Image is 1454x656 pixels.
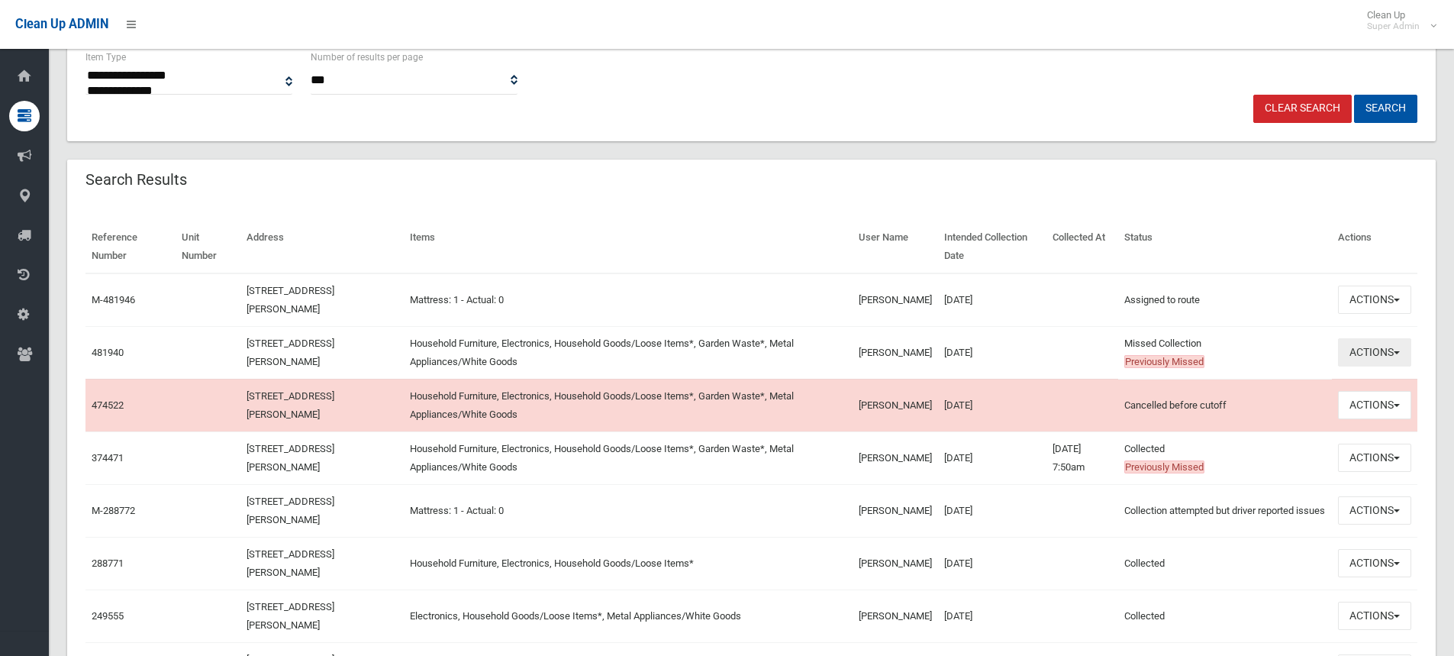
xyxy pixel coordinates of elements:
th: Items [404,221,853,273]
button: Actions [1338,391,1411,419]
td: Cancelled before cutoff [1118,379,1332,431]
button: Actions [1338,338,1411,367]
button: Actions [1338,286,1411,314]
td: Collection attempted but driver reported issues [1118,484,1332,537]
small: Super Admin [1367,21,1420,32]
span: Previously Missed [1124,460,1204,473]
a: 374471 [92,452,124,464]
td: [DATE] [938,537,1047,590]
button: Actions [1338,444,1411,472]
th: Unit Number [176,221,240,273]
td: [PERSON_NAME] [853,273,938,327]
th: Collected At [1046,221,1118,273]
td: Missed Collection [1118,326,1332,379]
th: Address [240,221,404,273]
td: [PERSON_NAME] [853,484,938,537]
th: Actions [1332,221,1417,273]
a: [STREET_ADDRESS][PERSON_NAME] [247,443,334,473]
td: [DATE] [938,326,1047,379]
td: [DATE] [938,590,1047,642]
td: Collected [1118,590,1332,642]
td: Household Furniture, Electronics, Household Goods/Loose Items*, Garden Waste*, Metal Appliances/W... [404,431,853,484]
td: Household Furniture, Electronics, Household Goods/Loose Items*, Garden Waste*, Metal Appliances/W... [404,326,853,379]
span: Clean Up ADMIN [15,17,108,31]
label: Item Type [85,49,126,66]
span: Clean Up [1359,9,1435,32]
td: [DATE] 7:50am [1046,431,1118,484]
a: Clear Search [1253,95,1352,123]
a: [STREET_ADDRESS][PERSON_NAME] [247,338,334,367]
a: M-481946 [92,294,135,305]
td: [DATE] [938,431,1047,484]
th: User Name [853,221,938,273]
a: [STREET_ADDRESS][PERSON_NAME] [247,601,334,631]
td: [PERSON_NAME] [853,590,938,642]
td: [DATE] [938,273,1047,327]
a: [STREET_ADDRESS][PERSON_NAME] [247,548,334,578]
button: Actions [1338,602,1411,630]
a: 249555 [92,610,124,622]
td: [PERSON_NAME] [853,326,938,379]
td: [DATE] [938,484,1047,537]
td: Mattress: 1 - Actual: 0 [404,273,853,327]
th: Reference Number [85,221,176,273]
label: Number of results per page [311,49,423,66]
button: Actions [1338,496,1411,525]
td: Assigned to route [1118,273,1332,327]
td: Mattress: 1 - Actual: 0 [404,484,853,537]
a: 481940 [92,347,124,358]
a: M-288772 [92,505,135,516]
th: Status [1118,221,1332,273]
header: Search Results [67,165,205,195]
td: [DATE] [938,379,1047,431]
span: Previously Missed [1124,355,1204,368]
td: [PERSON_NAME] [853,379,938,431]
td: Collected [1118,537,1332,590]
a: 474522 [92,399,124,411]
td: Collected [1118,431,1332,484]
td: Household Furniture, Electronics, Household Goods/Loose Items*, Garden Waste*, Metal Appliances/W... [404,379,853,431]
button: Actions [1338,549,1411,577]
th: Intended Collection Date [938,221,1047,273]
a: [STREET_ADDRESS][PERSON_NAME] [247,496,334,525]
a: 288771 [92,557,124,569]
td: [PERSON_NAME] [853,431,938,484]
button: Search [1354,95,1417,123]
td: [PERSON_NAME] [853,537,938,590]
td: Electronics, Household Goods/Loose Items*, Metal Appliances/White Goods [404,590,853,642]
a: [STREET_ADDRESS][PERSON_NAME] [247,285,334,315]
td: Household Furniture, Electronics, Household Goods/Loose Items* [404,537,853,590]
a: [STREET_ADDRESS][PERSON_NAME] [247,390,334,420]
